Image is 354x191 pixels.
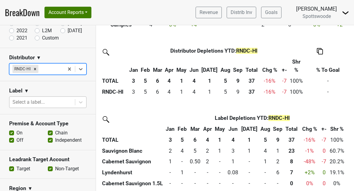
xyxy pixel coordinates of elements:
[321,147,327,155] div: 0
[55,129,68,137] label: Chain
[202,123,213,134] th: Apr: activate to sort column ascending
[164,86,175,97] td: 4
[215,147,225,155] div: 1
[228,158,238,165] div: 1
[16,165,30,172] label: Target
[176,88,186,96] div: 1
[101,114,110,124] img: filter
[271,167,284,178] td: 6
[151,56,164,75] th: Mar: activate to sort column ascending
[101,56,128,75] th: &nbsp;: activate to sort column ascending
[215,168,225,176] div: -
[328,156,346,167] td: 20.2%
[232,56,244,75] th: Sep: activate to sort column ascending
[271,156,284,167] td: 2
[241,147,257,155] div: 1
[328,167,346,178] td: 19.1%
[228,179,238,187] div: -
[200,56,219,75] th: Jul: activate to sort column ascending
[273,147,282,155] div: 1
[101,75,128,86] th: TOTAL
[5,6,40,19] a: BreakDown
[213,134,226,145] th: 1
[259,156,272,167] td: 1
[342,9,349,16] img: Dropdown Menu
[261,7,281,18] a: Goals
[9,88,23,94] h3: Label
[246,88,258,96] div: 37
[284,178,299,189] th: 0
[16,129,23,137] label: On
[268,115,290,121] span: RNDC-HI
[166,158,175,165] div: 1
[188,134,202,145] th: 6
[226,156,240,167] td: 1
[101,86,128,97] th: RNDC-HI
[178,158,187,165] div: -
[285,179,298,187] div: 0
[219,56,232,75] th: Aug: activate to sort column ascending
[227,7,256,18] a: Distrib Inv
[202,134,213,145] th: 4
[16,27,27,34] label: 2022
[165,156,176,167] td: 1
[288,56,304,75] th: Shr %: activate to sort column ascending
[282,78,287,84] span: -7
[190,179,200,187] div: -
[200,86,219,97] td: 1
[236,48,257,54] span: RNDC-HI
[24,87,29,95] span: ▼
[240,178,259,189] td: 0
[221,88,230,96] div: 5
[164,56,175,75] th: Apr: activate to sort column ascending
[260,147,270,155] div: 4
[164,75,175,86] th: 4
[165,134,176,145] th: 3
[101,156,165,167] th: Cabernet Sauvignon
[284,145,299,156] th: 22.500
[189,88,199,96] div: 4
[202,167,213,178] td: 0
[141,88,150,96] div: 5
[240,134,259,145] th: 1
[280,56,289,75] th: +-: activate to sort column ascending
[226,123,240,134] th: Jun: activate to sort column ascending
[219,86,232,97] td: 4.5
[299,123,320,134] th: Chg %: activate to sort column ascending
[328,134,346,145] td: 100%
[285,168,298,176] div: 7
[240,167,259,178] td: 0
[260,179,270,187] div: -
[285,147,298,155] div: 23
[101,47,110,57] img: filter
[128,75,140,86] th: 3
[101,167,165,178] th: Lyndenhurst
[165,145,176,156] td: 2
[215,158,225,165] div: -
[203,168,212,176] div: -
[213,156,226,167] td: 0
[188,56,200,75] th: Jun: activate to sort column ascending
[42,34,59,42] label: Custom
[226,134,240,145] th: 4
[44,7,91,18] button: Account Reports
[259,167,272,178] td: 0
[36,54,41,61] span: ▼
[241,179,257,187] div: -
[296,5,337,13] div: [PERSON_NAME]
[226,178,240,189] td: 0
[55,137,82,144] label: Independent
[188,86,200,97] td: 4.083
[16,137,23,144] label: Off
[317,48,323,54] img: Copy to clipboard
[299,156,320,167] td: -48 %
[321,158,327,165] div: -7
[271,178,284,189] td: 0
[299,167,320,178] td: +2 %
[202,178,213,189] td: 0
[213,123,226,134] th: May: activate to sort column ascending
[273,168,282,176] div: 6
[176,178,188,189] td: 0
[55,165,79,172] label: Non-Target
[101,145,165,156] th: Sauvignon Blanc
